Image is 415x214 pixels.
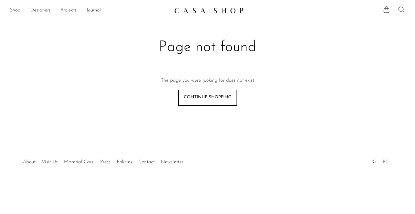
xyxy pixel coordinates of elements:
[10,6,20,15] a: Shop
[10,5,169,16] nav: Desktop navigation
[42,160,58,165] a: Visit Us
[368,155,391,166] ul: Social Medias
[109,38,306,57] h1: Page not found
[30,6,51,15] a: Designers
[10,5,169,16] ul: NEW HEADER MENU
[161,77,254,85] p: The page you were looking for does not exist
[383,160,388,165] a: PT
[100,160,111,165] a: Press
[20,155,187,166] ul: Quick links
[371,160,376,165] a: IG
[117,160,132,165] a: Policies
[61,6,77,15] a: Projects
[138,160,155,165] a: Contact
[86,6,101,15] a: Journal
[23,160,36,165] a: About
[64,160,94,165] a: Material Care
[178,90,237,106] a: Continue shopping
